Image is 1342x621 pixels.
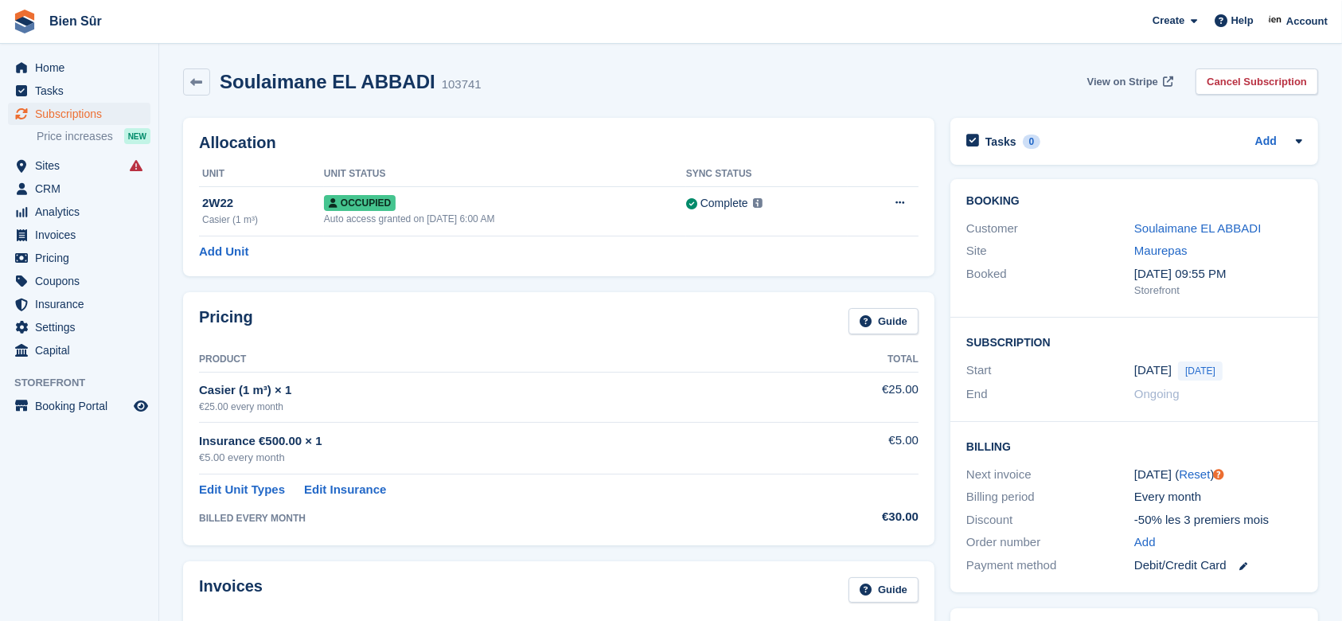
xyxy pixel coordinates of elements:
div: Complete [700,195,748,212]
a: Maurepas [1134,244,1188,257]
div: Every month [1134,488,1302,506]
span: Insurance [35,293,131,315]
a: View on Stripe [1081,68,1177,95]
span: View on Stripe [1087,74,1158,90]
div: Next invoice [966,466,1134,484]
span: Invoices [35,224,131,246]
img: icon-info-grey-7440780725fd019a000dd9b08b2336e03edf1995a4989e88bcd33f0948082b44.svg [753,198,763,208]
span: Tasks [35,80,131,102]
span: Account [1286,14,1328,29]
div: €5.00 every month [199,450,802,466]
a: menu [8,339,150,361]
a: Add [1134,533,1156,552]
a: Bien Sûr [43,8,108,34]
span: Pricing [35,247,131,269]
div: Site [966,242,1134,260]
h2: Subscription [966,334,1302,350]
a: menu [8,395,150,417]
a: Cancel Subscription [1196,68,1318,95]
time: 2025-08-27 23:00:00 UTC [1134,361,1172,380]
span: Capital [35,339,131,361]
span: Home [35,57,131,79]
div: Order number [966,533,1134,552]
a: Add [1255,133,1277,151]
a: Preview store [131,396,150,416]
span: Subscriptions [35,103,131,125]
div: Casier (1 m³) × 1 [199,381,802,400]
h2: Soulaimane EL ABBADI [220,71,435,92]
div: Tooltip anchor [1211,467,1226,482]
div: Payment method [966,557,1134,575]
a: menu [8,247,150,269]
a: Add Unit [199,243,248,261]
div: Customer [966,220,1134,238]
div: Debit/Credit Card [1134,557,1302,575]
h2: Booking [966,195,1302,208]
span: Storefront [14,375,158,391]
a: menu [8,103,150,125]
div: Insurance €500.00 × 1 [199,432,802,451]
th: Sync Status [686,162,848,187]
a: Guide [849,308,919,334]
a: menu [8,154,150,177]
div: [DATE] 09:55 PM [1134,265,1302,283]
span: Ongoing [1134,387,1180,400]
span: Settings [35,316,131,338]
a: Reset [1179,467,1210,481]
span: Price increases [37,129,113,144]
div: NEW [124,128,150,144]
h2: Pricing [199,308,253,334]
div: -50% les 3 premiers mois [1134,511,1302,529]
div: [DATE] ( ) [1134,466,1302,484]
div: Booked [966,265,1134,299]
h2: Invoices [199,577,263,603]
a: menu [8,80,150,102]
h2: Allocation [199,134,919,152]
img: Asmaa Habri [1268,13,1284,29]
a: menu [8,178,150,200]
div: Casier (1 m³) [202,213,324,227]
a: menu [8,270,150,292]
th: Unit [199,162,324,187]
div: 0 [1023,135,1041,149]
a: menu [8,57,150,79]
div: Storefront [1134,283,1302,299]
div: 2W22 [202,194,324,213]
i: Smart entry sync failures have occurred [130,159,142,172]
span: CRM [35,178,131,200]
span: Create [1153,13,1184,29]
img: stora-icon-8386f47178a22dfd0bd8f6a31ec36ba5ce8667c1dd55bd0f319d3a0aa187defe.svg [13,10,37,33]
a: menu [8,224,150,246]
span: Coupons [35,270,131,292]
div: End [966,385,1134,404]
span: Help [1231,13,1254,29]
a: Guide [849,577,919,603]
h2: Billing [966,438,1302,454]
span: Occupied [324,195,396,211]
div: €30.00 [802,508,919,526]
div: BILLED EVERY MONTH [199,511,802,525]
a: menu [8,316,150,338]
a: Price increases NEW [37,127,150,145]
th: Unit Status [324,162,686,187]
div: 103741 [442,76,482,94]
a: Soulaimane EL ABBADI [1134,221,1262,235]
h2: Tasks [985,135,1016,149]
div: Start [966,361,1134,381]
div: Auto access granted on [DATE] 6:00 AM [324,212,686,226]
a: Edit Insurance [304,481,386,499]
a: menu [8,201,150,223]
span: Analytics [35,201,131,223]
div: Discount [966,511,1134,529]
span: Booking Portal [35,395,131,417]
th: Product [199,347,802,373]
a: menu [8,293,150,315]
td: €5.00 [802,423,919,475]
td: €25.00 [802,372,919,422]
a: Edit Unit Types [199,481,285,499]
div: Billing period [966,488,1134,506]
span: Sites [35,154,131,177]
span: [DATE] [1178,361,1223,381]
th: Total [802,347,919,373]
div: €25.00 every month [199,400,802,414]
